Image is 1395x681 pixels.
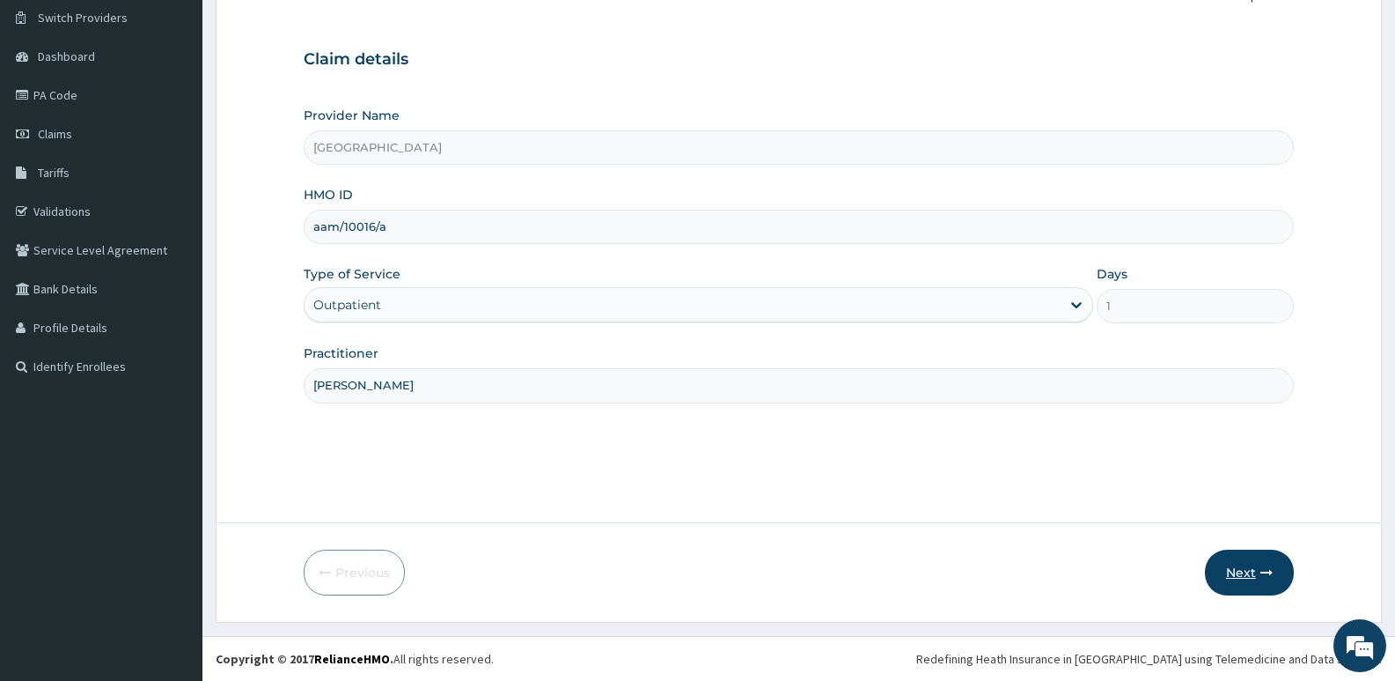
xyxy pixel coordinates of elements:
[202,636,1395,681] footer: All rights reserved.
[216,651,393,667] strong: Copyright © 2017 .
[304,550,405,596] button: Previous
[102,222,243,400] span: We're online!
[33,88,71,132] img: d_794563401_company_1708531726252_794563401
[289,9,331,51] div: Minimize live chat window
[916,650,1382,668] div: Redefining Heath Insurance in [GEOGRAPHIC_DATA] using Telemedicine and Data Science!
[313,296,381,314] div: Outpatient
[1205,550,1294,596] button: Next
[92,99,296,122] div: Chat with us now
[9,481,335,543] textarea: Type your message and hit 'Enter'
[304,50,1294,70] h3: Claim details
[304,107,400,124] label: Provider Name
[314,651,390,667] a: RelianceHMO
[304,210,1294,244] input: Enter HMO ID
[38,48,95,64] span: Dashboard
[304,186,353,204] label: HMO ID
[38,126,72,142] span: Claims
[38,165,70,181] span: Tariffs
[38,10,128,26] span: Switch Providers
[304,265,400,283] label: Type of Service
[304,368,1294,403] input: Enter Name
[1097,265,1127,283] label: Days
[304,344,378,362] label: Practitioner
